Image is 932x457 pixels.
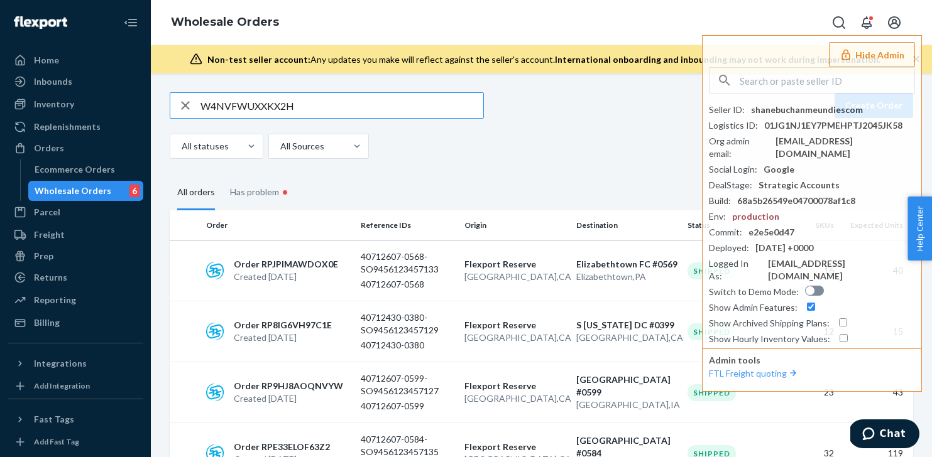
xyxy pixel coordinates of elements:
a: Add Fast Tag [8,434,143,449]
a: Home [8,50,143,70]
a: Wholesale Orders6 [28,181,144,201]
div: e2e5e0d47 [748,226,794,239]
p: 40712607-0599-SO9456123457127 [361,372,455,397]
p: 40712607-0568-SO9456123457133 [361,250,455,276]
div: Parcel [34,206,60,218]
a: Prep [8,246,143,266]
p: [GEOGRAPHIC_DATA] , CA [576,331,677,344]
p: Order RPE33ELOF63Z2 [234,441,330,453]
div: production [732,210,779,223]
button: Integrations [8,353,143,374]
div: Add Fast Tag [34,436,79,447]
a: Ecommerce Orders [28,159,144,180]
div: 01JG1NJ1EY7PMEHPTJ2045JK58 [764,119,902,132]
p: Elizabethtown FC #0569 [576,258,677,271]
div: Ecommerce Orders [35,163,115,176]
div: Add Integration [34,380,90,391]
td: 23 [787,362,839,423]
div: Build : [709,195,731,207]
div: Inventory [34,98,74,110]
p: Created [DATE] [234,271,338,283]
p: [GEOGRAPHIC_DATA] , CA [464,392,566,405]
div: shanebuchanmeundiescom [751,104,863,116]
div: Social Login : [709,163,757,176]
img: Flexport logo [14,16,67,29]
div: Inbounds [34,75,72,88]
input: All Sources [279,140,280,153]
p: 40712607-0599 [361,400,455,412]
p: [GEOGRAPHIC_DATA] , CA [464,331,566,344]
a: Returns [8,267,143,288]
div: Env : [709,210,726,223]
div: All orders [177,176,215,210]
button: Close Navigation [118,10,143,35]
div: Strategic Accounts [759,179,840,191]
div: Prep [34,250,53,262]
a: Add Integration [8,379,143,394]
div: Integrations [34,357,87,370]
a: Freight [8,225,143,245]
p: Flexport Reserve [464,258,566,271]
div: Google [764,163,794,176]
div: Org admin email : [709,135,769,160]
input: All statuses [180,140,182,153]
div: Orders [34,142,64,154]
div: Commit : [709,226,742,239]
div: Shipped [688,384,736,401]
div: • [279,184,291,200]
img: sps-commerce logo [206,262,224,279]
p: Flexport Reserve [464,380,566,392]
div: Show Hourly Inventory Values : [709,333,830,345]
input: Search or paste seller ID [740,68,914,93]
p: Order RP8IG6VH97C1E [234,319,332,331]
p: Flexport Reserve [464,441,566,453]
p: Created [DATE] [234,331,332,344]
div: Reporting [34,294,76,306]
div: Has problem [230,174,291,210]
p: Admin tools [709,354,915,367]
div: 68a5b26549e04700078af1c8 [737,195,855,207]
p: Flexport Reserve [464,319,566,331]
div: Show Archived Shipping Plans : [709,317,830,330]
p: 40712430-0380 [361,339,455,352]
p: Order RP9HJ8AOQNVYW [234,380,343,392]
p: Created [DATE] [234,392,343,405]
div: Returns [34,271,67,284]
p: [GEOGRAPHIC_DATA] , CA [464,271,566,283]
div: Deployed : [709,242,749,254]
div: Switch to Demo Mode : [709,286,799,298]
div: Logged In As : [709,257,762,282]
div: Wholesale Orders [35,185,111,197]
div: 6 [129,185,140,197]
div: Any updates you make will reflect against the seller's account. [207,53,880,66]
div: Fast Tags [34,413,74,426]
div: Shipped [688,323,736,340]
a: Parcel [8,202,143,222]
th: Origin [459,210,571,240]
p: Elizabethtown , PA [576,271,677,283]
a: Wholesale Orders [171,15,279,29]
a: Replenishments [8,117,143,137]
a: Orders [8,138,143,158]
iframe: Opens a widget where you can chat to one of our agents [850,419,919,451]
a: Inbounds [8,72,143,92]
div: Replenishments [34,121,101,133]
span: Non-test seller account: [207,54,310,65]
a: FTL Freight quoting [709,368,799,379]
div: Seller ID : [709,104,745,116]
div: [EMAIL_ADDRESS][DOMAIN_NAME] [768,257,915,282]
a: Reporting [8,290,143,310]
img: sps-commerce logo [206,323,224,340]
p: 40712607-0568 [361,278,455,291]
button: Hide Admin [829,42,915,67]
span: International onboarding and inbounding may not work during impersonation. [555,54,880,65]
div: Home [34,54,59,67]
a: Billing [8,313,143,333]
div: Show Admin Features : [709,301,798,314]
img: sps-commerce logo [206,384,224,401]
div: Freight [34,228,65,241]
button: Open notifications [854,10,879,35]
th: Order [201,210,356,240]
th: Destination [571,210,683,240]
